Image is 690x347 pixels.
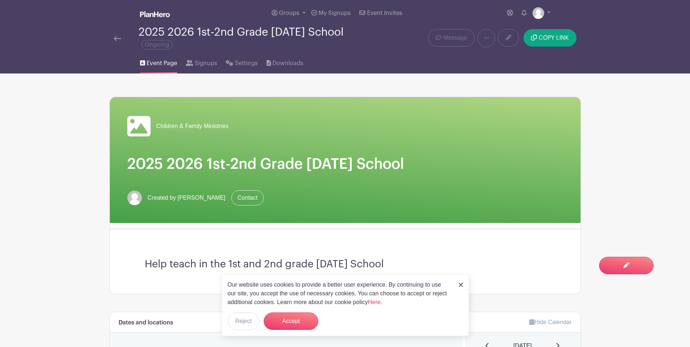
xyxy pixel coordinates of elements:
a: Signups [186,50,217,73]
h6: Dates and locations [119,319,173,326]
span: Downloads [272,59,303,68]
a: Downloads [267,50,303,73]
img: logo_white-6c42ec7e38ccf1d336a20a19083b03d10ae64f83f12c07503d8b9e83406b4c7d.svg [140,11,170,17]
span: Ongoing [141,40,172,49]
button: COPY LINK [523,29,576,47]
span: Groups [279,10,299,16]
a: Message [428,29,474,47]
span: Settings [235,59,258,68]
a: Hide Calendar [529,319,571,325]
a: Settings [226,50,258,73]
a: Here [368,299,381,305]
span: Created by [PERSON_NAME] [148,194,226,202]
img: default-ce2991bfa6775e67f084385cd625a349d9dcbb7a52a09fb2fda1e96e2d18dcdb.png [127,191,142,205]
span: Children & Family Ministries [156,122,228,131]
span: Message [443,33,467,42]
span: Signups [195,59,217,68]
span: My Signups [319,10,351,16]
h3: Help teach in the 1st and 2nd grade [DATE] School [145,258,546,271]
div: 2025 2026 1st-2nd Grade [DATE] School [139,26,374,50]
a: Event Page [140,50,177,73]
span: COPY LINK [539,35,569,41]
img: default-ce2991bfa6775e67f084385cd625a349d9dcbb7a52a09fb2fda1e96e2d18dcdb.png [533,7,544,19]
button: Accept [264,312,318,330]
span: Event Page [147,59,177,68]
h1: 2025 2026 1st-2nd Grade [DATE] School [127,155,563,173]
img: back-arrow-29a5d9b10d5bd6ae65dc969a981735edf675c4d7a1fe02e03b50dbd4ba3cdb55.svg [114,36,121,41]
img: close_button-5f87c8562297e5c2d7936805f587ecaba9071eb48480494691a3f1689db116b3.svg [459,283,463,287]
span: Event Invites [367,10,402,16]
a: Contact [231,190,264,206]
p: Our website uses cookies to provide a better user experience. By continuing to use our site, you ... [228,280,451,307]
button: Reject [228,312,259,330]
